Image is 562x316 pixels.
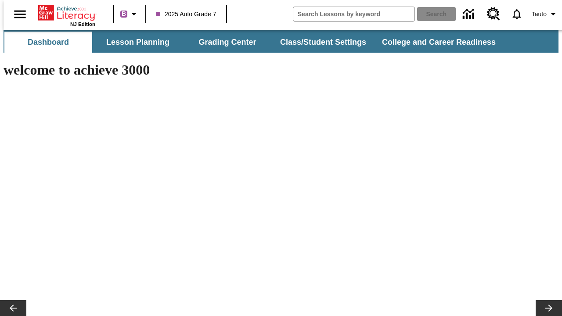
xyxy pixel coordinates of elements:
[38,3,95,27] div: Home
[4,30,558,53] div: SubNavbar
[117,6,143,22] button: Boost Class color is purple. Change class color
[273,32,373,53] button: Class/Student Settings
[4,32,504,53] div: SubNavbar
[7,1,33,27] button: Open side menu
[293,7,414,21] input: search field
[536,300,562,316] button: Lesson carousel, Next
[4,32,92,53] button: Dashboard
[70,22,95,27] span: NJ Edition
[184,32,271,53] button: Grading Center
[375,32,503,53] button: College and Career Readiness
[38,4,95,22] a: Home
[122,8,126,19] span: B
[528,6,562,22] button: Profile/Settings
[482,2,505,26] a: Resource Center, Will open in new tab
[458,2,482,26] a: Data Center
[532,10,547,19] span: Tauto
[156,10,216,19] span: 2025 Auto Grade 7
[505,3,528,25] a: Notifications
[94,32,182,53] button: Lesson Planning
[4,62,383,78] h1: welcome to achieve 3000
